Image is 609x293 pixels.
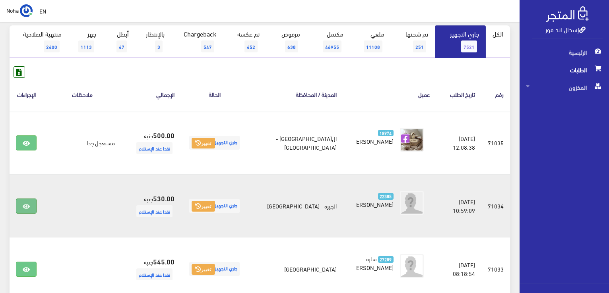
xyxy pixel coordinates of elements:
[266,25,307,58] a: مرفوض638
[6,5,19,15] span: Noha
[121,111,181,175] td: جنيه
[520,79,609,96] a: المخزون
[181,78,248,111] th: الحالة
[436,111,482,175] td: [DATE] 12:08:38
[78,40,94,52] span: 1113
[155,40,163,52] span: 3
[44,40,60,52] span: 2400
[248,78,343,111] th: المدينة / المحافظة
[351,135,394,146] span: [PERSON_NAME]
[201,40,214,52] span: 547
[10,78,43,111] th: الإجراءات
[43,78,121,111] th: ملاحظات
[192,138,215,149] button: تغيير
[68,25,103,58] a: جهز1113
[192,264,215,275] button: تغيير
[20,4,33,17] img: ...
[481,78,510,111] th: رقم
[171,25,223,58] a: Chargeback547
[153,193,175,203] strong: 530.00
[486,25,510,42] a: الكل
[356,128,393,145] a: 18974 [PERSON_NAME]
[520,61,609,79] a: الطلبات
[10,25,68,58] a: منتهية الصلاحية2400
[36,4,49,18] a: EN
[192,201,215,212] button: تغيير
[526,61,603,79] span: الطلبات
[136,268,173,280] span: نقدا عند الإستلام
[400,128,424,152] img: picture
[436,174,482,237] td: [DATE] 10:59:09
[103,25,136,58] a: أبطل47
[526,79,603,96] span: المخزون
[307,25,350,58] a: مكتمل46955
[351,253,394,273] span: ساره [PERSON_NAME]
[364,40,382,52] span: 11108
[39,6,46,16] u: EN
[136,25,171,58] a: بالإنتظار3
[400,254,424,278] img: avatar.png
[378,256,394,263] span: 27289
[116,40,127,52] span: 47
[153,130,175,140] strong: 500.00
[545,23,586,35] a: إسدال اند مور
[121,78,181,111] th: اﻹجمالي
[223,25,266,58] a: تم عكسه452
[391,25,435,58] a: تم شحنها251
[356,191,393,208] a: 22385 [PERSON_NAME]
[153,256,175,266] strong: 545.00
[43,111,121,175] td: مستعجل جدا
[546,6,589,22] img: .
[461,40,477,52] span: 7521
[378,193,394,200] span: 22385
[136,205,173,217] span: نقدا عند الإستلام
[285,40,298,52] span: 638
[248,174,343,237] td: الجيزة - [GEOGRAPHIC_DATA]
[248,111,343,175] td: ال[GEOGRAPHIC_DATA] - [GEOGRAPHIC_DATA]
[526,44,603,61] span: الرئيسية
[121,174,181,237] td: جنيه
[350,25,391,58] a: ملغي11108
[6,4,33,17] a: ... Noha
[343,78,436,111] th: عميل
[136,142,173,154] span: نقدا عند الإستلام
[378,130,394,137] span: 18974
[520,44,609,61] a: الرئيسية
[356,254,393,272] a: 27289 ساره [PERSON_NAME]
[481,174,510,237] td: 71034
[189,136,240,150] span: جاري التجهيز
[323,40,341,52] span: 46955
[189,199,240,213] span: جاري التجهيز
[189,262,240,276] span: جاري التجهيز
[413,40,426,52] span: 251
[436,78,482,111] th: تاريخ الطلب
[481,111,510,175] td: 71035
[244,40,258,52] span: 452
[435,25,486,58] a: جاري التجهيز7521
[351,199,394,210] span: [PERSON_NAME]
[400,191,424,215] img: avatar.png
